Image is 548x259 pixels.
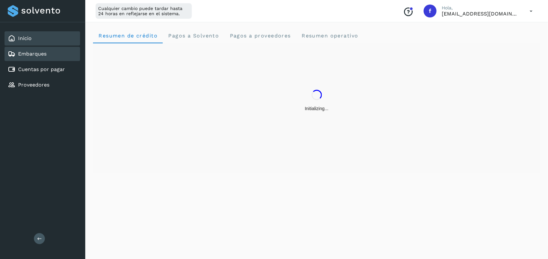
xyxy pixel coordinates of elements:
div: Cualquier cambio puede tardar hasta 24 horas en reflejarse en el sistema. [96,3,192,19]
a: Embarques [18,51,47,57]
p: Hola, [442,5,519,11]
div: Cuentas por pagar [5,62,80,77]
span: Pagos a Solvento [168,33,219,39]
a: Proveedores [18,82,49,88]
span: Pagos a proveedores [229,33,291,39]
a: Inicio [18,35,32,41]
a: Cuentas por pagar [18,66,65,72]
div: Embarques [5,47,80,61]
div: Proveedores [5,78,80,92]
span: Resumen operativo [301,33,358,39]
div: Inicio [5,31,80,46]
span: Resumen de crédito [98,33,158,39]
p: fepadilla@niagarawater.com [442,11,519,17]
